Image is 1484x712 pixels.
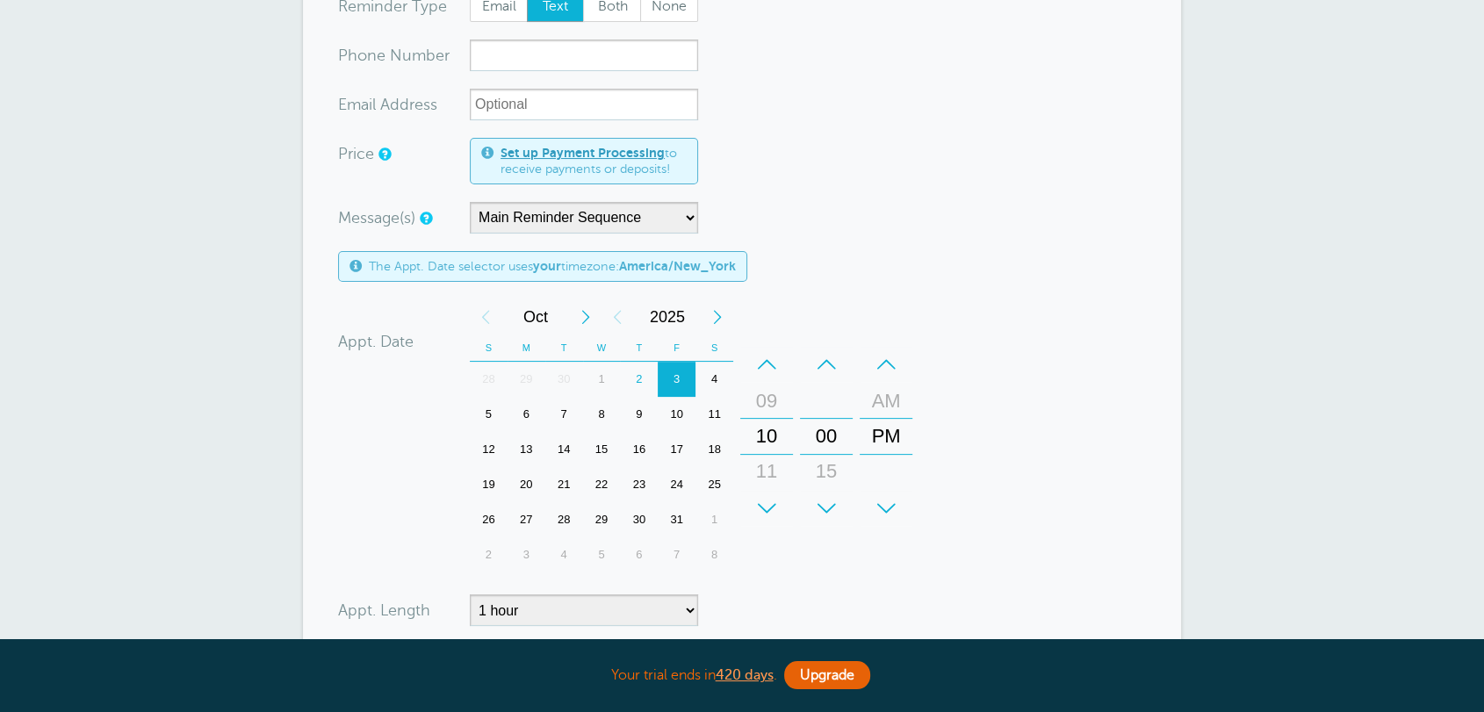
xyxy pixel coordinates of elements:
[508,537,545,572] div: Monday, November 3
[545,537,583,572] div: Tuesday, November 4
[695,432,733,467] div: 18
[583,432,621,467] div: 15
[378,148,389,160] a: An optional price for the appointment. If you set a price, you can include a payment link in your...
[695,334,733,362] th: S
[508,502,545,537] div: 27
[470,432,508,467] div: 12
[501,146,687,176] span: to receive payments or deposits!
[865,419,907,454] div: PM
[658,432,695,467] div: Friday, October 17
[470,502,508,537] div: 26
[338,47,367,63] span: Pho
[740,347,793,526] div: Hours
[620,334,658,362] th: T
[508,467,545,502] div: 20
[620,397,658,432] div: Thursday, October 9
[508,334,545,362] th: M
[545,397,583,432] div: 7
[695,362,733,397] div: 4
[545,467,583,502] div: Tuesday, October 21
[695,537,733,572] div: 8
[620,537,658,572] div: 6
[583,397,621,432] div: Wednesday, October 8
[602,299,633,334] div: Previous Year
[658,334,695,362] th: F
[583,502,621,537] div: 29
[620,362,658,397] div: Today, Thursday, October 2
[583,502,621,537] div: Wednesday, October 29
[338,210,415,226] label: Message(s)
[583,537,621,572] div: 5
[702,299,733,334] div: Next Year
[695,502,733,537] div: 1
[658,362,695,397] div: 3
[583,362,621,397] div: Wednesday, October 1
[620,467,658,502] div: Thursday, October 23
[338,146,374,162] label: Price
[338,97,369,112] span: Ema
[620,362,658,397] div: 2
[695,432,733,467] div: Saturday, October 18
[583,334,621,362] th: W
[545,334,583,362] th: T
[865,384,907,419] div: AM
[545,502,583,537] div: 28
[800,347,853,526] div: Minutes
[695,467,733,502] div: 25
[620,432,658,467] div: 16
[367,47,412,63] span: ne Nu
[501,146,665,160] a: Set up Payment Processing
[805,419,847,454] div: 00
[695,467,733,502] div: Saturday, October 25
[583,467,621,502] div: Wednesday, October 22
[746,454,788,489] div: 11
[338,40,470,71] div: mber
[545,397,583,432] div: Tuesday, October 7
[508,502,545,537] div: Monday, October 27
[746,384,788,419] div: 09
[620,537,658,572] div: Thursday, November 6
[583,362,621,397] div: 1
[470,397,508,432] div: Sunday, October 5
[545,362,583,397] div: Tuesday, September 30
[470,467,508,502] div: Sunday, October 19
[570,299,602,334] div: Next Month
[533,259,561,273] b: your
[470,362,508,397] div: 28
[695,362,733,397] div: Saturday, October 4
[303,657,1181,694] div: Your trial ends in .
[470,537,508,572] div: 2
[583,537,621,572] div: Wednesday, November 5
[620,432,658,467] div: Thursday, October 16
[369,259,736,274] span: The Appt. Date selector uses timezone:
[338,89,470,120] div: ress
[658,362,695,397] div: Friday, October 3
[369,97,409,112] span: il Add
[695,397,733,432] div: Saturday, October 11
[784,661,870,689] a: Upgrade
[695,502,733,537] div: Saturday, November 1
[620,467,658,502] div: 23
[545,537,583,572] div: 4
[470,299,501,334] div: Previous Month
[545,467,583,502] div: 21
[695,397,733,432] div: 11
[508,537,545,572] div: 3
[746,419,788,454] div: 10
[583,397,621,432] div: 8
[508,362,545,397] div: Monday, September 29
[658,397,695,432] div: 10
[470,362,508,397] div: Sunday, September 28
[658,537,695,572] div: 7
[545,432,583,467] div: Tuesday, October 14
[470,537,508,572] div: Sunday, November 2
[620,502,658,537] div: Thursday, October 30
[501,299,570,334] span: October
[470,432,508,467] div: Sunday, October 12
[658,397,695,432] div: Friday, October 10
[658,467,695,502] div: Friday, October 24
[583,467,621,502] div: 22
[716,667,774,683] a: 420 days
[508,397,545,432] div: Monday, October 6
